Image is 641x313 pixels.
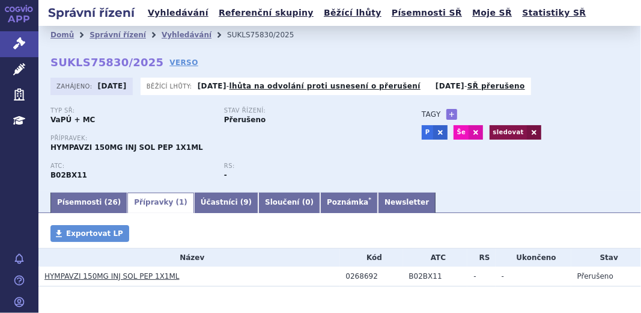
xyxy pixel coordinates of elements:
div: 0268692 [346,272,403,280]
p: Přípravek: [50,135,398,142]
span: - [473,272,476,280]
h2: Správní řízení [38,4,144,21]
th: Kód [340,249,403,267]
strong: Přerušeno [224,116,266,124]
a: Sloučení (0) [258,193,320,213]
a: HYMPAVZI 150MG INJ SOL PEP 1X1ML [44,272,180,280]
th: RS [467,249,495,267]
span: HYMPAVZI 150MG INJ SOL PEP 1X1ML [50,143,203,152]
th: Název [38,249,340,267]
strong: [DATE] [198,82,226,90]
td: Přerušeno [571,267,641,287]
a: Referenční skupiny [215,5,317,21]
th: ATC [403,249,468,267]
a: SŘ přerušeno [467,82,525,90]
td: MARSTACIMAB [403,267,468,287]
p: - [198,81,421,91]
a: Exportovat LP [50,225,129,242]
strong: [DATE] [436,82,464,90]
a: VERSO [169,57,198,69]
p: Stav řízení: [224,107,386,114]
strong: - [224,171,227,179]
a: Správní řízení [90,31,146,39]
a: Vyhledávání [144,5,212,21]
a: Še [454,125,469,140]
strong: VaPÚ + MC [50,116,95,124]
span: 26 [108,198,118,206]
span: Exportovat LP [66,229,123,238]
h3: Tagy [422,107,441,122]
a: Poznámka* [320,193,378,213]
a: lhůta na odvolání proti usnesení o přerušení [229,82,421,90]
p: - [436,81,525,91]
span: 9 [243,198,248,206]
strong: [DATE] [98,82,127,90]
a: P [422,125,433,140]
span: Běžící lhůty: [147,81,195,91]
span: 1 [179,198,184,206]
th: Ukončeno [496,249,571,267]
a: Statistiky SŘ [518,5,589,21]
th: Stav [571,249,641,267]
a: Písemnosti SŘ [388,5,466,21]
p: RS: [224,163,386,170]
a: Domů [50,31,74,39]
a: sledovat [490,125,527,140]
a: Vyhledávání [162,31,211,39]
span: - [502,272,504,280]
a: Moje SŘ [469,5,515,21]
strong: SUKLS75830/2025 [50,56,163,69]
strong: MARSTACIMAB [50,171,87,179]
li: SUKLS75830/2025 [227,26,309,44]
a: + [446,109,457,120]
span: 0 [305,198,310,206]
a: Účastníci (9) [194,193,258,213]
p: ATC: [50,163,212,170]
a: Přípravky (1) [127,193,194,213]
span: Zahájeno: [56,81,94,91]
a: Běžící lhůty [320,5,385,21]
p: Typ SŘ: [50,107,212,114]
a: Písemnosti (26) [50,193,127,213]
a: Newsletter [378,193,436,213]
